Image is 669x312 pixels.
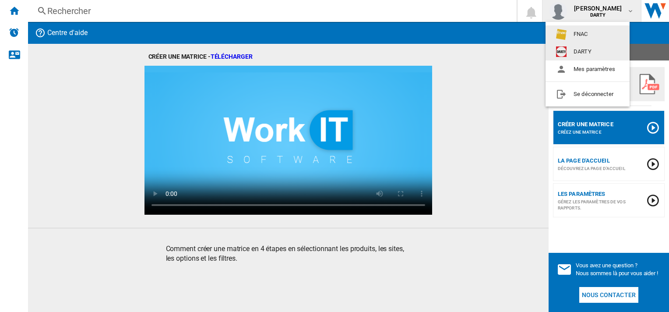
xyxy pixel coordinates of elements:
button: DARTY [546,43,630,60]
button: FNAC [546,25,630,43]
button: Mes paramètres [546,60,630,78]
button: Se déconnecter [546,85,630,103]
